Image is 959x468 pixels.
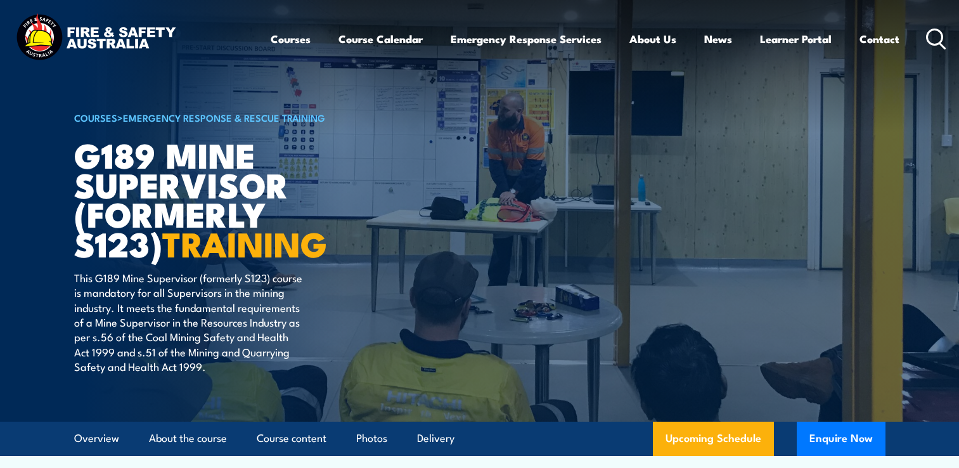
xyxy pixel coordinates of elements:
[797,422,885,456] button: Enquire Now
[338,22,423,56] a: Course Calendar
[859,22,899,56] a: Contact
[451,22,602,56] a: Emergency Response Services
[257,422,326,455] a: Course content
[356,422,387,455] a: Photos
[760,22,832,56] a: Learner Portal
[74,110,387,125] h6: >
[74,270,306,374] p: This G189 Mine Supervisor (formerly S123) course is mandatory for all Supervisors in the mining i...
[271,22,311,56] a: Courses
[74,140,387,258] h1: G189 Mine Supervisor (formerly S123)
[629,22,676,56] a: About Us
[162,216,327,269] strong: TRAINING
[653,422,774,456] a: Upcoming Schedule
[74,110,117,124] a: COURSES
[704,22,732,56] a: News
[417,422,454,455] a: Delivery
[74,422,119,455] a: Overview
[149,422,227,455] a: About the course
[123,110,325,124] a: Emergency Response & Rescue Training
